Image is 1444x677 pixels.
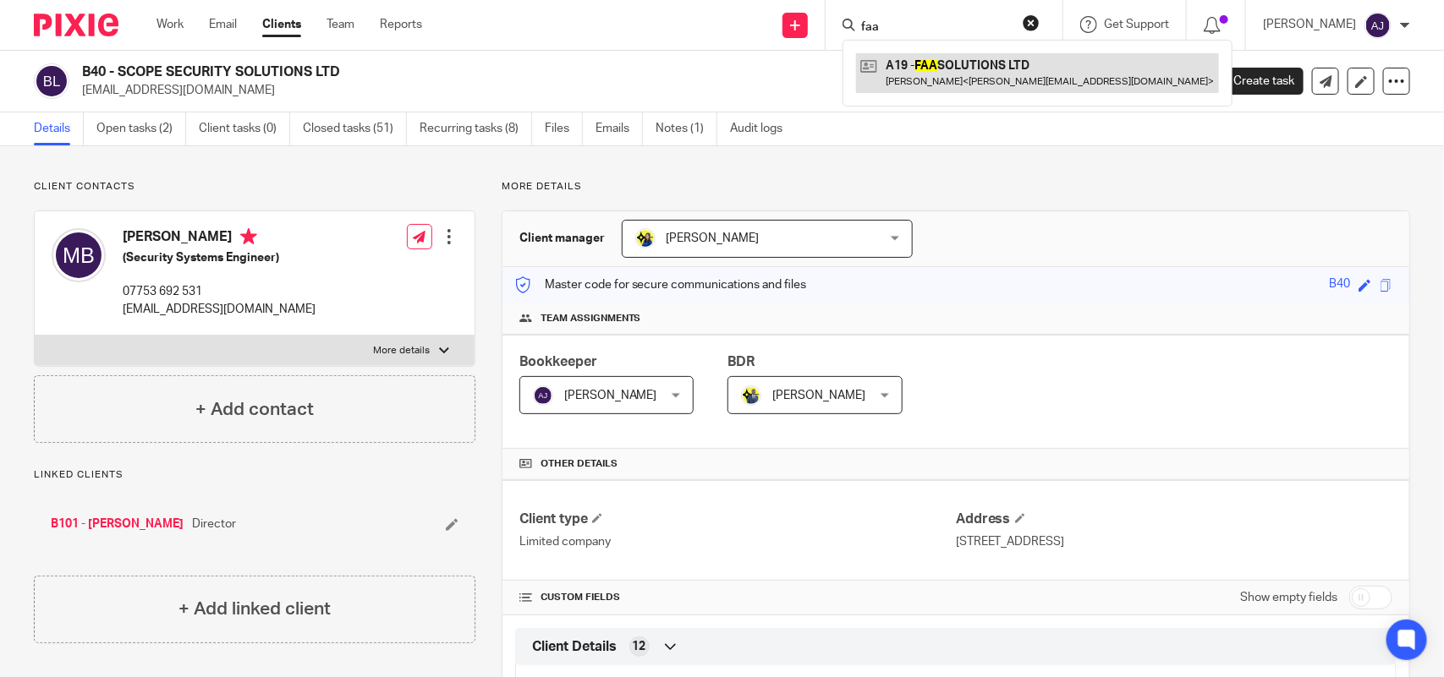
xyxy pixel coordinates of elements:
[82,63,960,81] h2: B40 - SCOPE SECURITY SOLUTIONS LTD
[96,112,186,145] a: Open tasks (2)
[195,396,314,423] h4: + Add contact
[123,228,316,249] h4: [PERSON_NAME]
[633,638,646,655] span: 12
[519,533,956,550] p: Limited company
[34,14,118,36] img: Pixie
[52,228,106,282] img: svg%3E
[1329,276,1350,295] div: B40
[667,232,760,244] span: [PERSON_NAME]
[1364,12,1392,39] img: svg%3E
[123,249,316,266] h5: (Security Systems Engineer)
[545,112,583,145] a: Files
[519,591,956,604] h4: CUSTOM FIELDS
[541,457,618,471] span: Other details
[82,82,1180,99] p: [EMAIL_ADDRESS][DOMAIN_NAME]
[34,63,69,99] img: svg%3E
[741,385,761,406] img: Dennis-Starbridge.jpg
[34,468,475,482] p: Linked clients
[1240,589,1337,606] label: Show empty fields
[1023,14,1040,31] button: Clear
[519,355,597,369] span: Bookkeeper
[303,112,407,145] a: Closed tasks (51)
[541,312,641,325] span: Team assignments
[727,355,755,369] span: BDR
[502,180,1410,194] p: More details
[123,283,316,300] p: 07753 692 531
[240,228,257,245] i: Primary
[380,16,422,33] a: Reports
[515,276,807,293] p: Master code for secure communications and files
[192,516,236,532] span: Director
[956,510,1392,528] h4: Address
[262,16,301,33] a: Clients
[859,20,1012,35] input: Search
[772,390,865,401] span: [PERSON_NAME]
[519,230,605,247] h3: Client manager
[533,385,553,406] img: svg%3E
[178,596,331,622] h4: + Add linked client
[1263,16,1356,33] p: [PERSON_NAME]
[532,638,617,656] span: Client Details
[596,112,643,145] a: Emails
[1205,68,1304,95] a: Create task
[199,112,290,145] a: Client tasks (0)
[327,16,354,33] a: Team
[34,180,475,194] p: Client contacts
[420,112,532,145] a: Recurring tasks (8)
[209,16,237,33] a: Email
[374,344,431,358] p: More details
[519,510,956,528] h4: Client type
[34,112,84,145] a: Details
[956,533,1392,550] p: [STREET_ADDRESS]
[730,112,795,145] a: Audit logs
[156,16,184,33] a: Work
[635,228,656,248] img: Bobo-Starbridge%201.jpg
[51,516,184,532] a: B101 - [PERSON_NAME]
[1104,19,1169,30] span: Get Support
[123,301,316,318] p: [EMAIL_ADDRESS][DOMAIN_NAME]
[656,112,717,145] a: Notes (1)
[564,390,657,401] span: [PERSON_NAME]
